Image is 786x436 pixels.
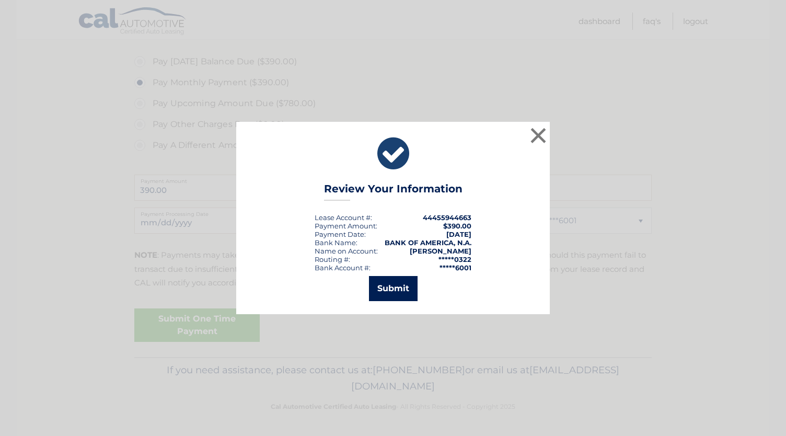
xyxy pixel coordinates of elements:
[369,276,418,301] button: Submit
[315,230,366,238] div: :
[315,230,364,238] span: Payment Date
[315,255,350,263] div: Routing #:
[446,230,471,238] span: [DATE]
[443,222,471,230] span: $390.00
[385,238,471,247] strong: BANK OF AMERICA, N.A.
[410,247,471,255] strong: [PERSON_NAME]
[324,182,463,201] h3: Review Your Information
[315,263,371,272] div: Bank Account #:
[315,247,378,255] div: Name on Account:
[315,222,377,230] div: Payment Amount:
[528,125,549,146] button: ×
[315,213,372,222] div: Lease Account #:
[423,213,471,222] strong: 44455944663
[315,238,357,247] div: Bank Name:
